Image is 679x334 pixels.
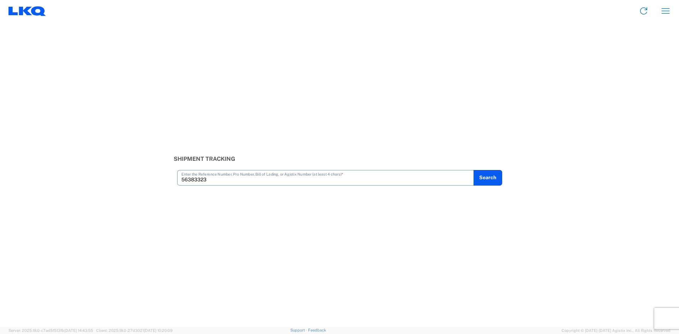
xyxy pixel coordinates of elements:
[174,156,506,162] h3: Shipment Tracking
[290,328,308,332] a: Support
[474,170,502,186] button: Search
[96,328,173,333] span: Client: 2025.18.0-27d3021
[144,328,173,333] span: [DATE] 10:20:09
[64,328,93,333] span: [DATE] 14:43:55
[8,328,93,333] span: Server: 2025.18.0-c7ad5f513fb
[308,328,326,332] a: Feedback
[562,327,671,334] span: Copyright © [DATE]-[DATE] Agistix Inc., All Rights Reserved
